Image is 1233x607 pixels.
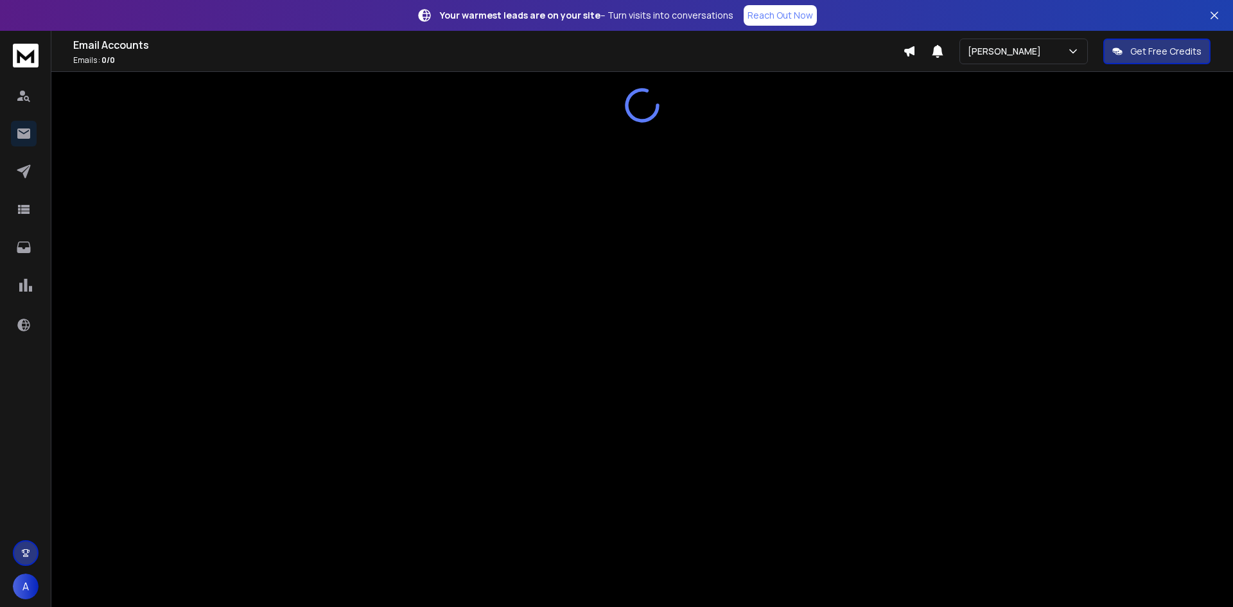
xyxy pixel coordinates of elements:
p: Emails : [73,55,903,66]
button: Get Free Credits [1103,39,1211,64]
p: Reach Out Now [748,9,813,22]
button: A [13,574,39,599]
strong: Your warmest leads are on your site [440,9,600,21]
span: 0 / 0 [101,55,115,66]
p: – Turn visits into conversations [440,9,733,22]
h1: Email Accounts [73,37,903,53]
p: Get Free Credits [1130,45,1202,58]
img: logo [13,44,39,67]
a: Reach Out Now [744,5,817,26]
p: [PERSON_NAME] [968,45,1046,58]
